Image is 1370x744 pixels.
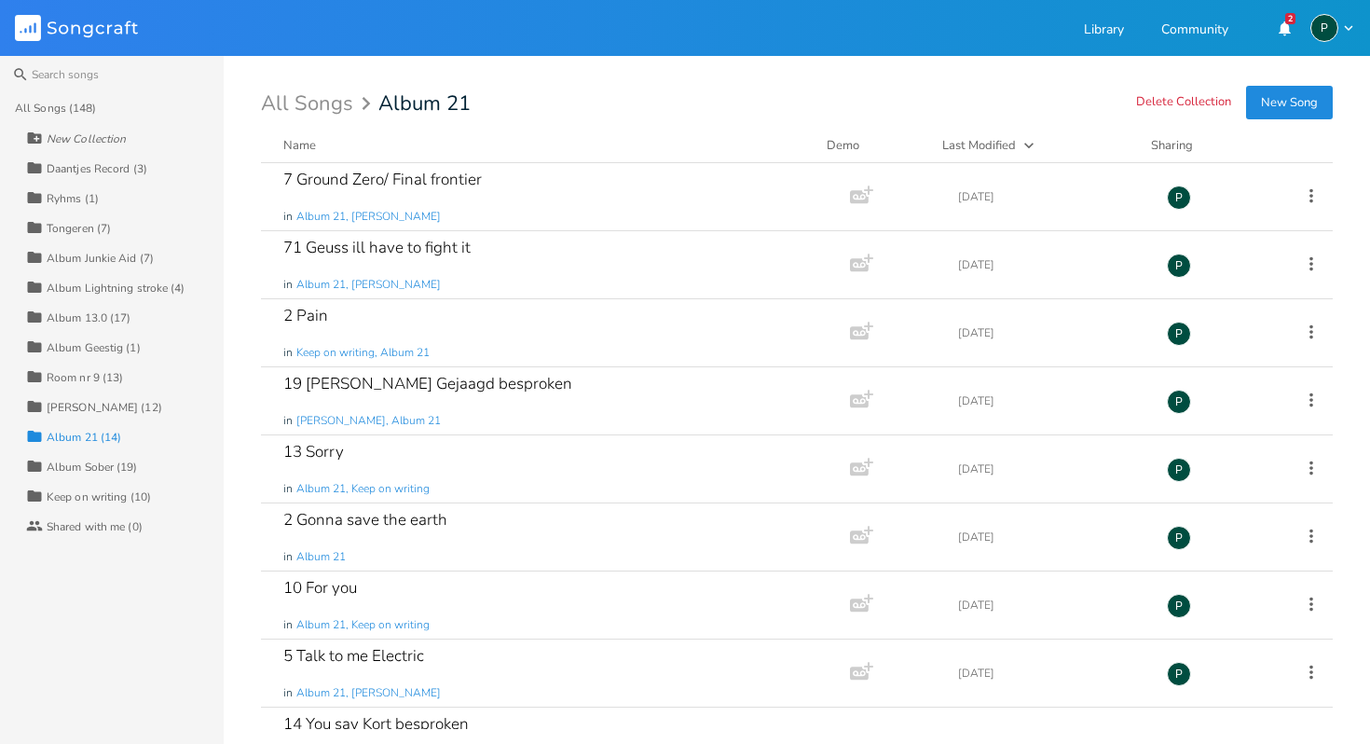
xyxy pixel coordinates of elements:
button: Name [283,136,804,155]
div: Demo [827,136,920,155]
div: Piepo [1167,186,1191,210]
div: 71 Geuss ill have to fight it [283,240,471,255]
div: Album Lightning stroke (4) [47,282,185,294]
span: Album 21 [378,93,471,114]
div: [DATE] [958,191,1144,202]
span: Album 21, Keep on writing [296,617,430,633]
button: 2 [1266,11,1303,45]
div: Tongeren (7) [47,223,111,234]
span: in [283,209,293,225]
div: Ryhms (1) [47,193,99,204]
div: 13 Sorry [283,444,344,460]
div: Piepo [1310,14,1338,42]
div: Piepo [1167,662,1191,686]
div: 19 [PERSON_NAME] Gejaagd besproken [283,376,572,392]
button: Delete Collection [1136,95,1231,111]
span: in [283,277,293,293]
div: Album Sober (19) [47,462,138,473]
div: [DATE] [958,327,1144,338]
div: Piepo [1167,390,1191,414]
div: Piepo [1167,526,1191,550]
div: Room nr 9 (13) [47,372,123,383]
div: Album Geestig (1) [47,342,141,353]
div: Daantjes Record (3) [47,163,147,174]
div: Sharing [1151,136,1263,155]
div: [DATE] [958,668,1144,679]
div: [DATE] [958,599,1144,611]
span: Album 21, Keep on writing [296,481,430,497]
div: [DATE] [958,259,1144,270]
a: Library [1084,23,1124,39]
div: Piepo [1167,322,1191,346]
div: 2 [1285,13,1295,24]
button: New Song [1246,86,1333,119]
div: [DATE] [958,395,1144,406]
div: Album Junkie Aid (7) [47,253,154,264]
div: 2 Gonna save the earth [283,512,447,528]
span: in [283,345,293,361]
div: 2 Pain [283,308,328,324]
button: P [1310,14,1355,42]
span: Keep on writing, Album 21 [296,345,430,361]
div: Keep on writing (10) [47,491,151,503]
div: Name [283,137,316,154]
span: in [283,413,293,429]
div: Piepo [1167,594,1191,618]
span: Album 21, [PERSON_NAME] [296,685,441,701]
span: Album 21, [PERSON_NAME] [296,277,441,293]
div: All Songs [261,95,377,113]
button: Last Modified [942,136,1129,155]
div: [DATE] [958,463,1144,475]
div: Last Modified [942,137,1016,154]
div: All Songs (148) [15,103,97,114]
span: [PERSON_NAME], Album 21 [296,413,441,429]
span: Album 21, [PERSON_NAME] [296,209,441,225]
div: Piepo [1167,458,1191,482]
span: in [283,617,293,633]
div: 5 Talk to me Electric [283,648,424,664]
div: 14 You say Kort besproken [283,716,469,732]
span: in [283,481,293,497]
span: in [283,549,293,565]
span: Album 21 [296,549,346,565]
div: 10 For you [283,580,357,596]
div: New Collection [47,133,126,145]
div: 7 Ground Zero/ Final frontier [283,172,482,187]
div: Shared with me (0) [47,521,143,532]
div: Album 21 (14) [47,432,121,443]
div: [DATE] [958,531,1144,543]
span: in [283,685,293,701]
div: Album 13.0 (17) [47,312,131,324]
div: Piepo [1167,254,1191,278]
div: [PERSON_NAME] (12) [47,402,162,413]
a: Community [1161,23,1228,39]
